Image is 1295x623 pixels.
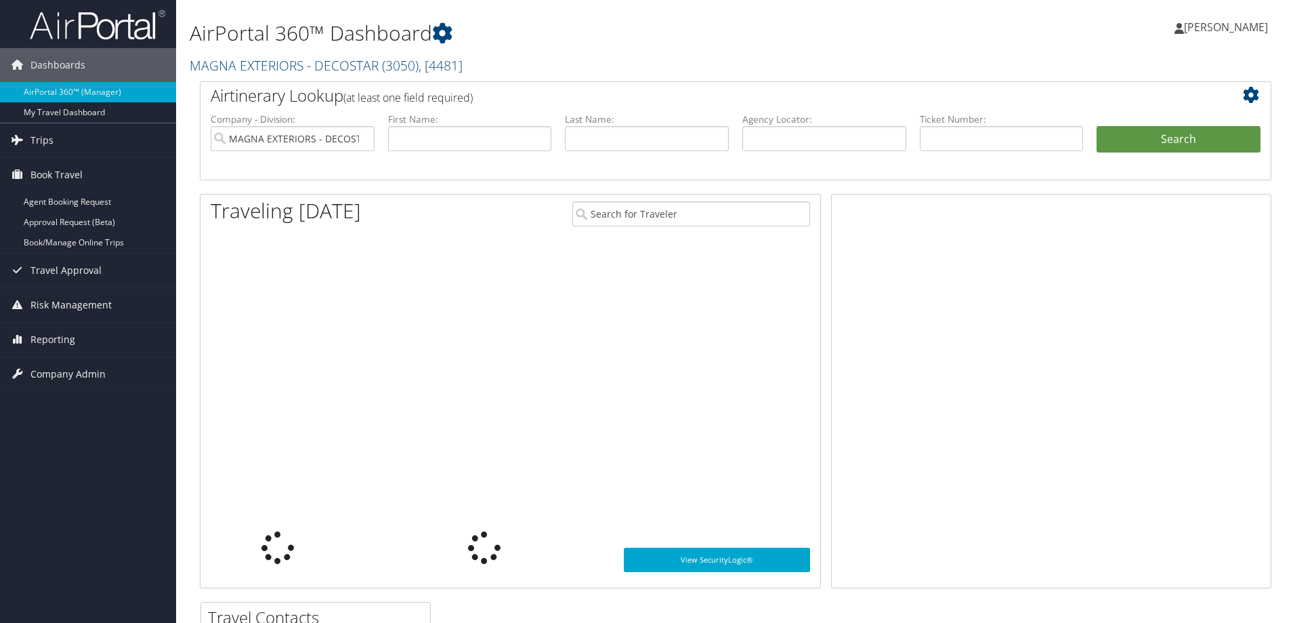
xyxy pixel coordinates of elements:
span: , [ 4481 ] [419,56,463,75]
button: Search [1097,126,1260,153]
label: First Name: [388,113,552,126]
span: Book Travel [30,158,83,192]
img: airportal-logo.png [30,9,165,41]
span: (at least one field required) [343,90,473,105]
span: ( 3050 ) [382,56,419,75]
label: Last Name: [565,113,729,126]
label: Company - Division: [211,113,375,126]
span: Dashboards [30,48,85,82]
span: Reporting [30,323,75,357]
span: Company Admin [30,357,106,391]
label: Ticket Number: [920,113,1084,126]
span: Risk Management [30,288,112,322]
a: MAGNA EXTERIORS - DECOSTAR [190,56,463,75]
h2: Airtinerary Lookup [211,84,1171,107]
span: Travel Approval [30,254,102,287]
h1: Traveling [DATE] [211,197,361,225]
a: [PERSON_NAME] [1174,7,1281,47]
h1: AirPortal 360™ Dashboard [190,19,918,47]
span: Trips [30,123,54,157]
span: [PERSON_NAME] [1184,20,1268,35]
a: View SecurityLogic® [624,548,810,572]
label: Agency Locator: [742,113,906,126]
input: Search for Traveler [572,201,810,226]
